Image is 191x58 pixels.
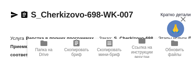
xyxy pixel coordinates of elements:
[32,47,56,57] span: Папка на Drive
[27,39,60,58] button: Папка на Drive
[158,39,191,58] button: Обновить файлы
[163,47,187,57] span: Обновить файлы
[60,39,93,58] button: Скопировать бриф
[99,36,114,41] p: Заказ:
[97,47,122,57] span: Скопировать мини-бриф
[64,47,89,57] span: Скопировать бриф
[20,11,28,19] button: Скопировать ссылку
[126,39,158,58] button: Ссылка на инструкции верстки
[31,10,133,19] a: S_Cherkizovo-698-WK-007
[10,36,26,41] p: Услуга
[26,36,99,41] p: Верстка в прочих программах
[167,20,184,37] button: 🙏
[93,39,126,58] button: Скопировать мини-бриф
[10,11,19,19] button: Скопировать ссылку для ЯМессенджера
[170,22,181,36] span: 🙏
[158,36,189,41] p: Этапы услуги
[114,36,158,41] p: S_Cherkizovo-698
